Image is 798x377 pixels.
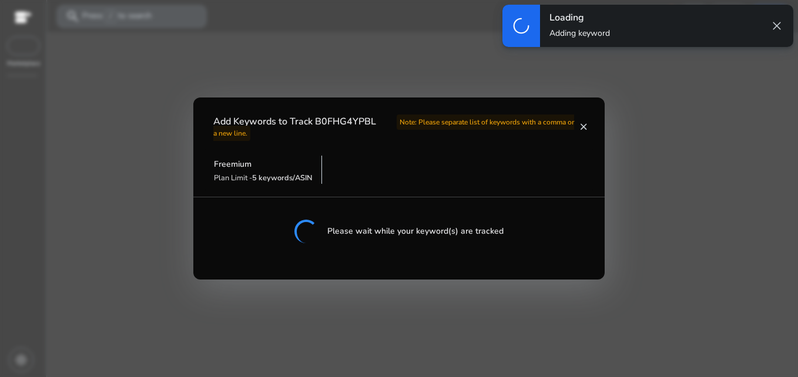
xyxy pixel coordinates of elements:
[549,12,610,23] h4: Loading
[213,115,574,141] span: Note: Please separate list of keywords with a comma or a new line.
[579,122,588,132] mat-icon: close
[512,16,531,35] span: progress_activity
[214,160,313,170] h5: Freemium
[327,227,504,237] h5: Please wait while your keyword(s) are tracked
[770,19,784,33] span: close
[213,116,579,139] h4: Add Keywords to Track B0FHG4YPBL
[252,173,313,183] span: 5 keywords/ASIN
[549,28,610,39] p: Adding keyword
[214,173,313,184] p: Plan Limit -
